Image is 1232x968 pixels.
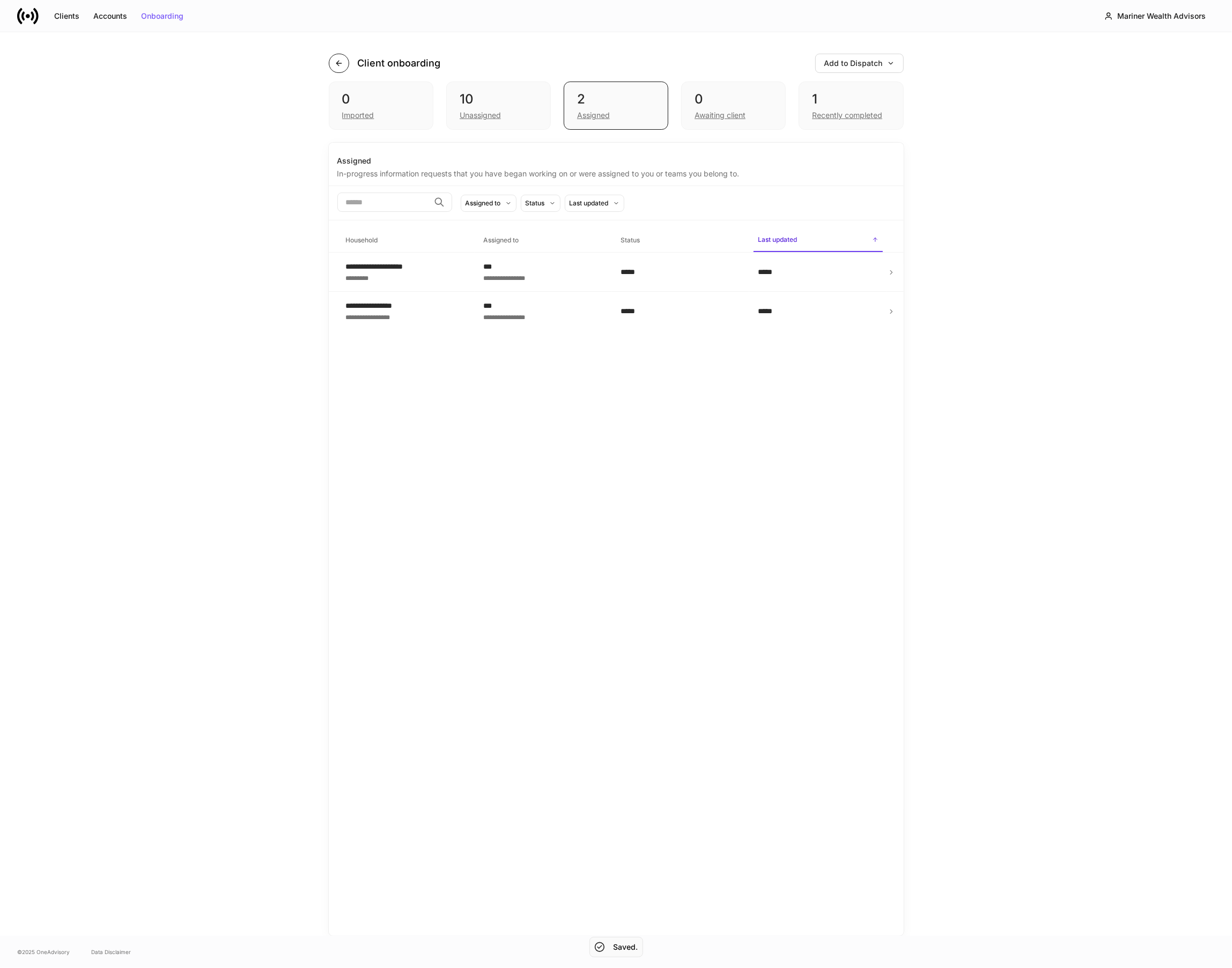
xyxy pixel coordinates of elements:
[526,198,545,208] div: Status
[824,60,895,67] div: Add to Dispatch
[483,235,519,245] h6: Assigned to
[93,12,127,20] div: Accounts
[337,166,895,179] div: In-progress information requests that you have began working on or were assigned to you or teams ...
[460,91,537,108] div: 10
[342,230,470,252] span: Household
[616,230,745,252] span: Status
[346,235,378,245] h6: Household
[1117,12,1206,20] div: Mariner Wealth Advisors
[329,82,433,130] div: 0Imported
[1095,6,1215,26] button: Mariner Wealth Advisors
[815,54,904,73] button: Add to Dispatch
[342,110,374,121] div: Imported
[47,8,86,25] button: Clients
[758,234,797,245] h6: Last updated
[521,195,560,212] button: Status
[621,235,640,245] h6: Status
[134,8,190,25] button: Onboarding
[141,12,183,20] div: Onboarding
[754,229,882,252] span: Last updated
[799,82,903,130] div: 1Recently completed
[358,57,441,70] h4: Client onboarding
[466,198,501,208] div: Assigned to
[337,156,895,166] div: Assigned
[17,948,70,956] span: © 2025 OneAdvisory
[812,91,890,108] div: 1
[564,82,668,130] div: 2Assigned
[681,82,786,130] div: 0Awaiting client
[86,8,134,25] button: Accounts
[695,110,746,121] div: Awaiting client
[460,110,501,121] div: Unassigned
[479,230,608,252] span: Assigned to
[812,110,882,121] div: Recently completed
[91,948,131,956] a: Data Disclaimer
[577,91,655,108] div: 2
[565,195,624,212] button: Last updated
[614,942,638,952] h5: Saved.
[695,91,772,108] div: 0
[342,91,420,108] div: 0
[577,110,610,121] div: Assigned
[446,82,551,130] div: 10Unassigned
[461,195,517,212] button: Assigned to
[54,12,79,20] div: Clients
[570,198,609,208] div: Last updated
